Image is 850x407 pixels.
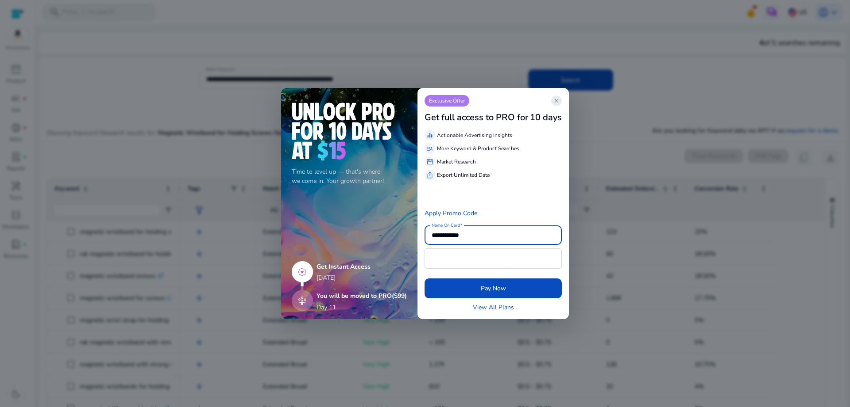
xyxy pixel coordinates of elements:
p: [DATE] [317,273,407,282]
span: equalizer [426,132,433,139]
p: More Keyword & Product Searches [437,145,519,152]
mat-label: Name On Card [432,222,460,228]
span: ios_share [426,171,433,179]
span: storefront [426,158,433,165]
p: Day 11 [317,303,336,312]
a: Apply Promo Code [425,209,477,217]
h3: 10 days [530,112,562,123]
h5: Get Instant Access [317,263,407,271]
a: View All Plans [473,303,514,312]
span: Pay Now [481,284,506,293]
h3: Get full access to PRO for [425,112,528,123]
p: Exclusive Offer [425,95,469,107]
p: Actionable Advertising Insights [437,131,512,139]
iframe: Secure card payment input frame [429,250,557,267]
span: close [553,97,560,104]
p: Time to level up — that's where we come in. Your growth partner! [292,167,407,186]
button: Pay Now [425,278,562,298]
span: manage_search [426,145,433,152]
p: Export Unlimited Data [437,171,490,179]
h5: You will be moved to PRO [317,293,407,300]
p: Market Research [437,158,476,166]
span: ($99) [392,292,407,300]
